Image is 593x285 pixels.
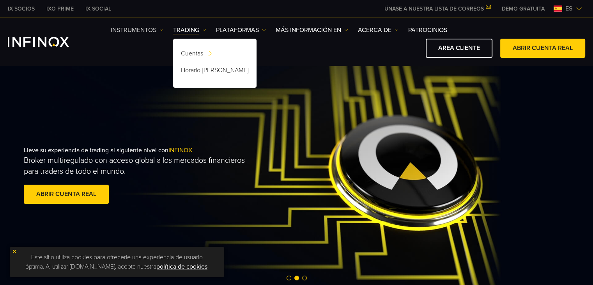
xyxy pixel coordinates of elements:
a: INFINOX [80,5,117,13]
a: INFINOX [2,5,41,13]
div: Lleve su experiencia de trading al siguiente nivel con [24,134,313,218]
p: Este sitio utiliza cookies para ofrecerle una experiencia de usuario óptima. Al utilizar [DOMAIN_... [14,251,220,273]
a: Instrumentos [111,25,163,35]
a: Horario [PERSON_NAME] [173,63,257,80]
span: Go to slide 2 [294,276,299,280]
span: Go to slide 3 [302,276,307,280]
a: TRADING [173,25,206,35]
a: ABRIR CUENTA REAL [500,39,585,58]
a: INFINOX Logo [8,37,87,47]
a: INFINOX MENU [496,5,551,13]
span: INFINOX [168,146,192,154]
a: política de cookies [156,263,207,271]
p: Broker multiregulado con acceso global a los mercados financieros para traders de todo el mundo. [24,155,255,177]
span: Go to slide 1 [287,276,291,280]
span: es [562,4,576,13]
a: Más información en [276,25,348,35]
a: ÚNASE A NUESTRA LISTA DE CORREOS [379,5,496,12]
a: Cuentas [173,46,257,63]
a: INFINOX [41,5,80,13]
a: ABRIR CUENTA REAL [24,185,109,204]
a: PLATAFORMAS [216,25,266,35]
a: Patrocinios [408,25,447,35]
a: ACERCA DE [358,25,398,35]
a: AREA CLIENTE [426,39,492,58]
img: yellow close icon [12,249,17,254]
